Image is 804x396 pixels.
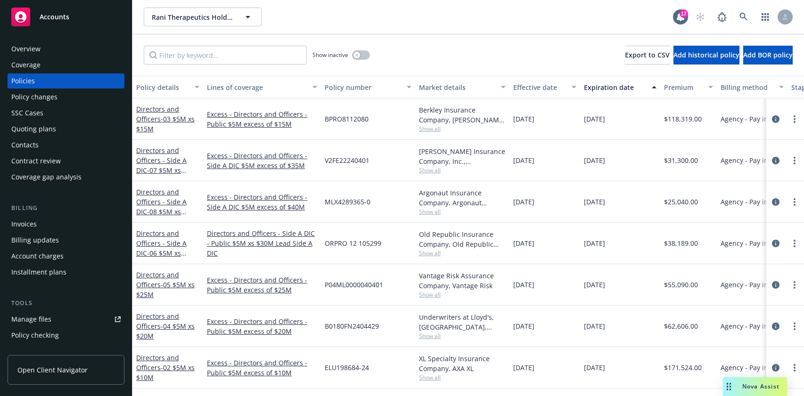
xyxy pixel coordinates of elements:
[11,344,71,359] div: Manage exposures
[8,217,124,232] a: Invoices
[770,238,781,249] a: circleInformation
[325,114,369,124] span: BPRO8112080
[660,76,717,98] button: Premium
[789,155,800,166] a: more
[756,8,775,26] a: Switch app
[8,299,124,308] div: Tools
[419,291,506,299] span: Show all
[11,217,37,232] div: Invoices
[419,188,506,208] div: Argonaut Insurance Company, Argonaut Insurance Company (Argo)
[207,358,317,378] a: Excess - Directors and Officers - Public $5M excess of $10M
[419,312,506,332] div: Underwriters at Lloyd's, [GEOGRAPHIC_DATA], [PERSON_NAME] of [GEOGRAPHIC_DATA], Howden Broking Group
[584,363,605,372] span: [DATE]
[680,9,688,18] div: 17
[721,238,780,248] span: Agency - Pay in full
[11,312,51,327] div: Manage files
[419,125,506,133] span: Show all
[11,137,39,153] div: Contacts
[673,46,739,65] button: Add historical policy
[11,57,41,73] div: Coverage
[11,265,66,280] div: Installment plans
[584,82,646,92] div: Expiration date
[11,89,57,105] div: Policy changes
[136,353,195,382] a: Directors and Officers
[136,249,188,267] span: - 06 $5M xs $30M Side A DIC
[8,89,124,105] a: Policy changes
[321,76,415,98] button: Policy number
[789,196,800,208] a: more
[40,13,69,21] span: Accounts
[325,363,369,372] span: ELU198684-24
[584,238,605,248] span: [DATE]
[584,155,605,165] span: [DATE]
[664,321,698,331] span: $62,606.00
[743,50,793,59] span: Add BOR policy
[11,41,41,57] div: Overview
[770,321,781,332] a: circleInformation
[625,46,670,65] button: Export to CSV
[8,57,124,73] a: Coverage
[136,187,198,236] a: Directors and Officers - Side A DIC
[419,146,506,166] div: [PERSON_NAME] Insurance Company, Inc., [PERSON_NAME] Group
[8,121,124,137] a: Quoting plans
[717,76,788,98] button: Billing method
[419,332,506,340] span: Show all
[513,238,534,248] span: [DATE]
[419,166,506,174] span: Show all
[312,51,348,59] span: Show inactive
[136,312,195,340] a: Directors and Officers
[136,146,198,185] a: Directors and Officers - Side A DIC
[8,154,124,169] a: Contract review
[419,249,506,257] span: Show all
[770,155,781,166] a: circleInformation
[8,203,124,213] div: Billing
[11,233,59,248] div: Billing updates
[8,105,124,121] a: SSC Cases
[17,365,88,375] span: Open Client Navigator
[419,229,506,249] div: Old Republic Insurance Company, Old Republic General Insurance Group
[136,363,195,382] span: - 02 $5M xs $10M
[136,114,195,133] span: - 03 $5M xs $15M
[419,208,506,216] span: Show all
[136,166,198,185] span: - 07 $5M xs $35M Excess Side A
[721,197,780,207] span: Agency - Pay in full
[11,105,43,121] div: SSC Cases
[415,76,509,98] button: Market details
[8,312,124,327] a: Manage files
[325,238,381,248] span: ORPRO 12 105299
[419,105,506,125] div: Berkley Insurance Company, [PERSON_NAME] Corporation
[789,362,800,373] a: more
[584,114,605,124] span: [DATE]
[11,121,56,137] div: Quoting plans
[325,197,370,207] span: MLX4289365-0
[8,344,124,359] a: Manage exposures
[152,12,233,22] span: Rani Therapeutics Holdings, Inc.
[207,109,317,129] a: Excess - Directors and Officers - Public $5M excess of $15M
[625,50,670,59] span: Export to CSV
[207,228,317,258] a: Directors and Officers - Side A DIC - Public $5M xs $30M Lead Side A DIC
[207,151,317,170] a: Excess - Directors and Officers - Side A DIC $5M excess of $35M
[743,46,793,65] button: Add BOR policy
[419,373,506,381] span: Show all
[742,382,779,390] span: Nova Assist
[580,76,660,98] button: Expiration date
[419,271,506,291] div: Vantage Risk Assurance Company, Vantage Risk
[11,154,61,169] div: Contract review
[789,279,800,291] a: more
[584,321,605,331] span: [DATE]
[11,170,82,185] div: Coverage gap analysis
[325,155,369,165] span: V2FE22240401
[8,328,124,343] a: Policy checking
[513,197,534,207] span: [DATE]
[136,229,188,267] a: Directors and Officers - Side A DIC
[513,82,566,92] div: Effective date
[144,8,262,26] button: Rani Therapeutics Holdings, Inc.
[513,155,534,165] span: [DATE]
[734,8,753,26] a: Search
[664,114,702,124] span: $118,319.00
[721,280,780,290] span: Agency - Pay in full
[691,8,710,26] a: Start snowing
[664,238,698,248] span: $38,189.00
[721,321,780,331] span: Agency - Pay in full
